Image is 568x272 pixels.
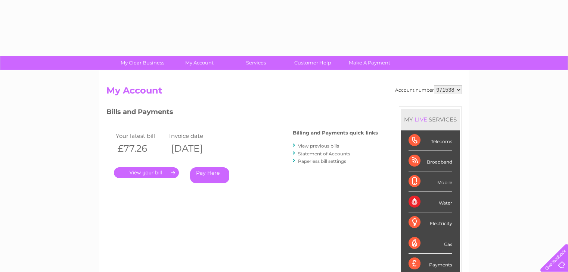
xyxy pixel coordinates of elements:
[298,151,350,156] a: Statement of Accounts
[293,130,378,136] h4: Billing and Payments quick links
[409,212,452,233] div: Electricity
[409,171,452,192] div: Mobile
[167,141,221,156] th: [DATE]
[395,85,462,94] div: Account number
[114,167,179,178] a: .
[339,56,400,70] a: Make A Payment
[112,56,173,70] a: My Clear Business
[298,143,339,149] a: View previous bills
[190,167,229,183] a: Pay Here
[409,233,452,254] div: Gas
[409,151,452,171] div: Broadband
[413,116,429,123] div: LIVE
[114,141,168,156] th: £77.26
[106,107,378,120] h3: Bills and Payments
[106,85,462,99] h2: My Account
[409,192,452,212] div: Water
[168,56,230,70] a: My Account
[401,109,460,130] div: MY SERVICES
[225,56,287,70] a: Services
[114,131,168,141] td: Your latest bill
[298,158,346,164] a: Paperless bill settings
[409,130,452,151] div: Telecoms
[167,131,221,141] td: Invoice date
[282,56,344,70] a: Customer Help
